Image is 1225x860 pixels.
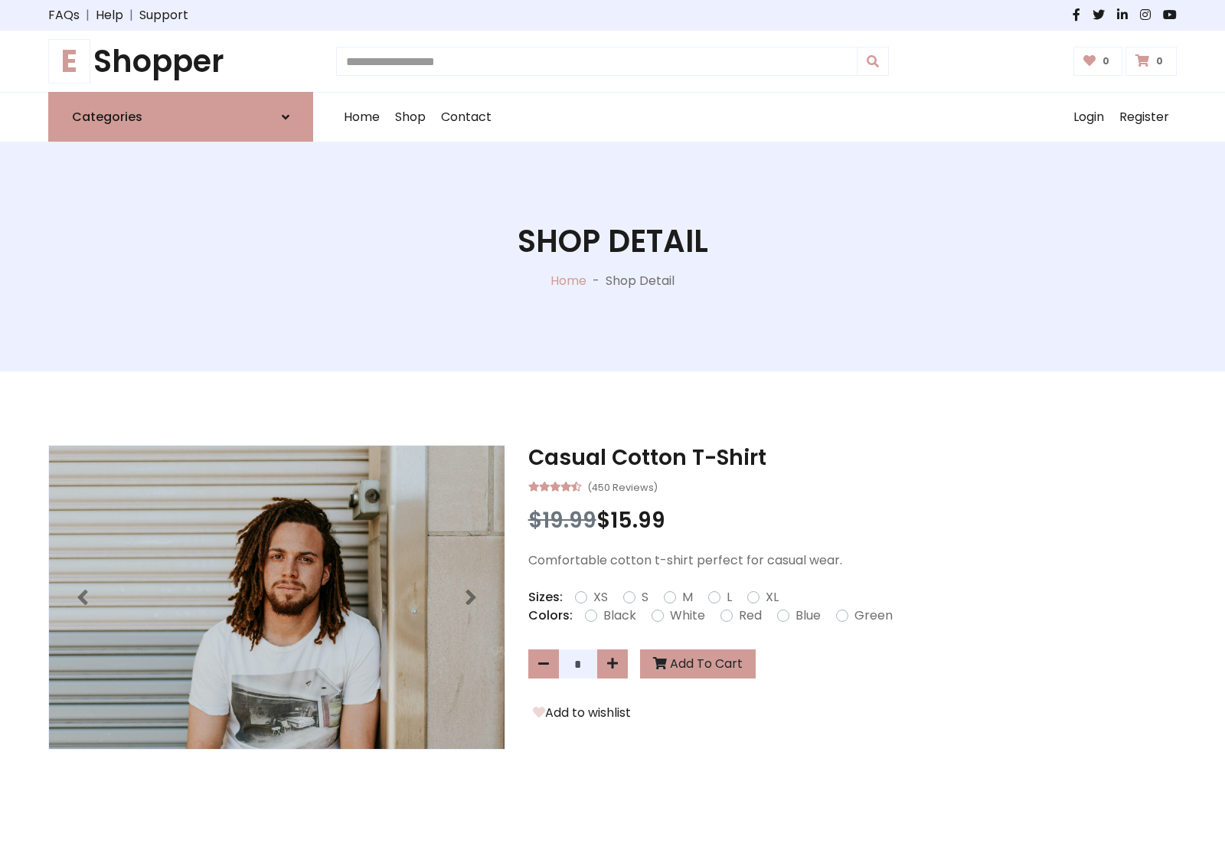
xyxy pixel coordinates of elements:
[139,6,188,25] a: Support
[48,43,313,80] h1: Shopper
[123,6,139,25] span: |
[854,607,893,625] label: Green
[528,508,1177,534] h3: $
[1066,93,1112,142] a: Login
[682,588,693,607] label: M
[593,588,608,607] label: XS
[528,445,1177,471] h3: Casual Cotton T-Shirt
[587,477,658,495] small: (450 Reviews)
[336,93,387,142] a: Home
[1112,93,1177,142] a: Register
[528,551,1177,570] p: Comfortable cotton t-shirt perfect for casual wear.
[795,607,821,625] label: Blue
[96,6,123,25] a: Help
[528,703,635,723] button: Add to wishlist
[48,39,90,83] span: E
[610,505,665,535] span: 15.99
[1099,54,1113,68] span: 0
[727,588,732,607] label: L
[739,607,762,625] label: Red
[550,272,586,289] a: Home
[1073,47,1123,76] a: 0
[528,607,573,625] p: Colors:
[387,93,433,142] a: Shop
[603,607,636,625] label: Black
[586,272,606,290] p: -
[528,588,563,607] p: Sizes:
[766,588,779,607] label: XL
[1152,54,1167,68] span: 0
[1125,47,1177,76] a: 0
[642,588,648,607] label: S
[49,446,505,749] img: Image
[640,649,756,679] button: Add To Cart
[72,110,142,124] h6: Categories
[48,43,313,80] a: EShopper
[670,607,705,625] label: White
[48,6,80,25] a: FAQs
[606,272,675,290] p: Shop Detail
[528,505,596,535] span: $19.99
[80,6,96,25] span: |
[48,92,313,142] a: Categories
[433,93,499,142] a: Contact
[518,223,708,260] h1: Shop Detail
